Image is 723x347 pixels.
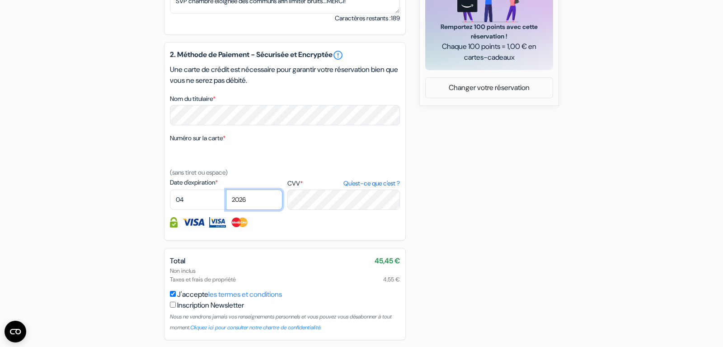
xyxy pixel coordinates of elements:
label: Inscription Newsletter [177,300,244,311]
small: Nous ne vendrons jamais vos renseignements personnels et vous pouvez vous désabonner à tout moment. [170,313,392,331]
img: Information de carte de crédit entièrement encryptée et sécurisée [170,217,178,228]
a: Changer votre réservation [426,79,553,96]
a: error_outline [333,50,343,61]
span: Remportez 100 points avec cette réservation ! [436,22,542,41]
h5: 2. Méthode de Paiement - Sécurisée et Encryptée [170,50,400,61]
span: Total [170,256,185,266]
label: Date d'expiration [170,178,282,187]
span: 45,45 € [375,256,400,266]
img: Visa Electron [209,217,225,228]
label: CVV [287,179,400,188]
small: (sans tiret ou espace) [170,168,228,176]
img: Master Card [230,217,249,228]
label: Numéro sur la carte [170,133,225,143]
small: Caractères restants : [335,14,400,23]
button: Ouvrir le widget CMP [5,321,26,342]
a: Qu'est-ce que c'est ? [343,179,400,188]
span: 189 [391,14,400,22]
div: Non inclus Taxes et frais de propriété [170,266,400,284]
img: Visa [182,217,205,228]
p: Une carte de crédit est nécessaire pour garantir votre réservation bien que vous ne serez pas déb... [170,64,400,86]
span: Chaque 100 points = 1,00 € en cartes-cadeaux [436,41,542,63]
label: Nom du titulaire [170,94,216,104]
a: les termes et conditions [208,290,282,299]
label: J'accepte [177,289,282,300]
span: 4,55 € [383,275,400,284]
a: Cliquez ici pour consulter notre chartre de confidentialité. [190,324,321,331]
